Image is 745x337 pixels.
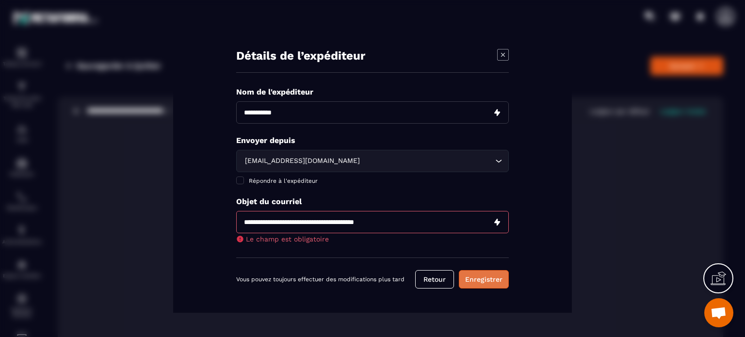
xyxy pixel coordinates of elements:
input: Search for option [362,156,493,166]
span: Répondre à l'expéditeur [249,177,318,184]
p: Objet du courriel [236,197,509,206]
h4: Détails de l’expéditeur [236,49,365,63]
p: Envoyer depuis [236,136,509,145]
p: Nom de l'expéditeur [236,87,509,96]
span: [EMAIL_ADDRESS][DOMAIN_NAME] [243,156,362,166]
span: Le champ est obligatoire [246,235,329,243]
div: Ouvrir le chat [704,298,733,327]
button: Enregistrer [459,270,509,289]
button: Retour [415,270,454,289]
p: Vous pouvez toujours effectuer des modifications plus tard [236,276,405,283]
div: Search for option [236,150,509,172]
